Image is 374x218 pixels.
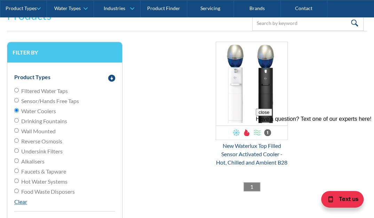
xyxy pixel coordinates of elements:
span: Undersink Filters [21,147,63,156]
span: Wall Mounted [21,127,56,135]
input: Search by keyword [252,15,364,31]
input: Faucets & Tapware [14,168,19,173]
a: 1 [244,182,260,191]
span: Reverse Osmosis [21,137,62,145]
div: New Waterlux Top Filled Sensor Activated Cooler - Hot, Chilled and Ambient B28 [216,142,288,167]
span: Alkalisers [21,157,45,166]
span: Faucets & Tapware [21,167,66,176]
input: Reverse Osmosis [14,138,19,143]
input: Filtered Water Taps [14,88,19,92]
a: Clear [14,198,27,205]
input: Drinking Fountains [14,118,19,123]
div: Water Types [54,6,81,11]
div: Industries [104,6,125,11]
div: Product Types [14,73,50,81]
a: New Waterlux Top Filled Sensor Activated Cooler - Hot, Chilled and Ambient B28New Waterlux Top Fi... [216,42,288,167]
span: Food Waste Disposers [21,187,75,196]
input: Wall Mounted [14,128,19,133]
span: Hot Water Systems [21,177,67,186]
iframe: podium webchat widget prompt [256,109,374,192]
input: Hot Water Systems [14,178,19,183]
span: Drinking Fountains [21,117,67,125]
input: Alkalisers [14,158,19,163]
span: Filtered Water Taps [21,87,68,95]
input: Food Waste Disposers [14,188,19,193]
div: List [136,182,367,191]
iframe: podium webchat widget bubble [304,183,374,218]
input: Undersink Filters [14,148,19,153]
img: New Waterlux Top Filled Sensor Activated Cooler - Hot, Chilled and Ambient B28 [216,42,288,125]
input: Water Coolers [14,108,19,112]
div: Product Types [6,6,37,11]
span: Water Coolers [21,107,56,115]
span: Sensor/Hands Free Taps [21,97,79,105]
input: Sensor/Hands Free Taps [14,98,19,102]
h3: Filter by [13,49,117,56]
